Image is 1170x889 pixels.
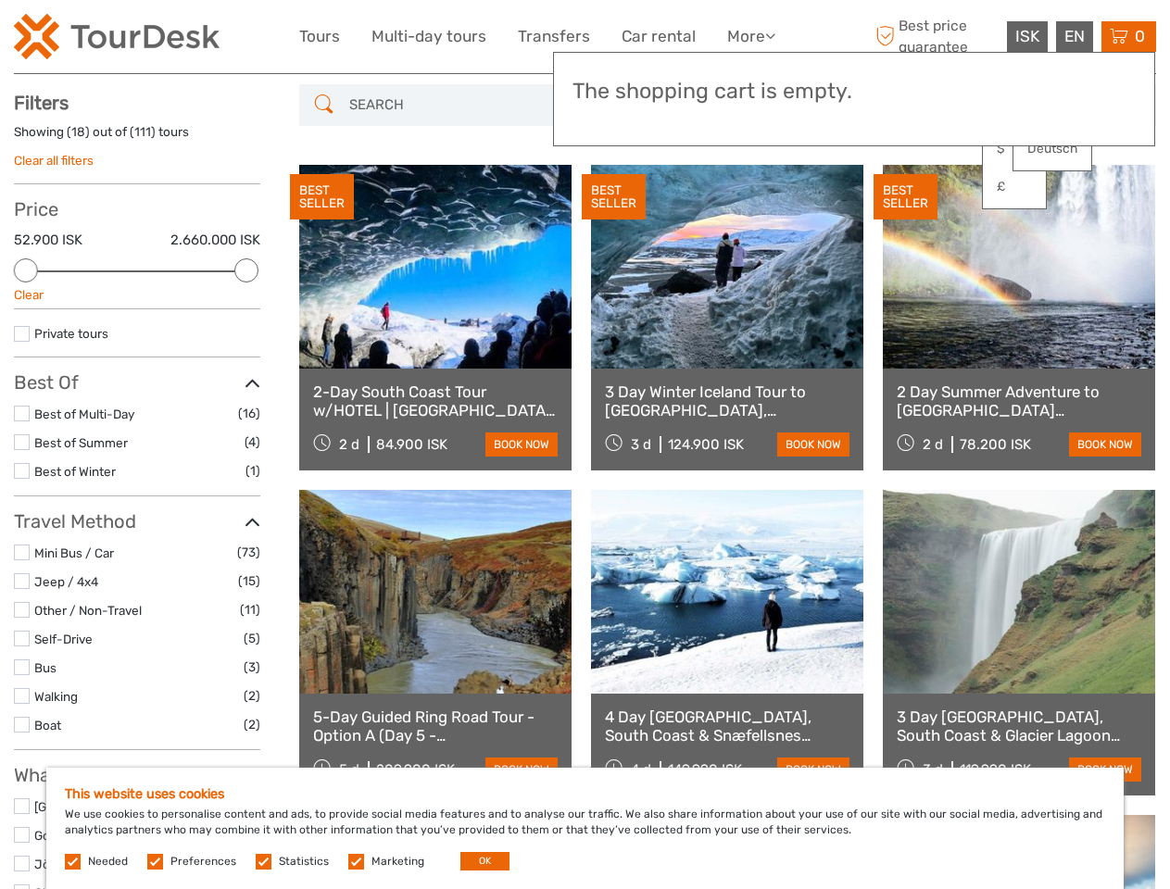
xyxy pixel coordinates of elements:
a: [GEOGRAPHIC_DATA] [34,799,160,814]
div: 209.900 ISK [376,761,455,778]
span: 2 d [923,436,943,453]
div: 124.900 ISK [668,436,744,453]
div: 149.990 ISK [668,761,742,778]
button: OK [460,852,510,870]
a: Multi-day tours [371,23,486,50]
a: 4 Day [GEOGRAPHIC_DATA], South Coast & Snæfellsnes Small-Group Tour [605,707,849,745]
a: Best of Summer [34,435,128,450]
h5: This website uses cookies [65,786,1105,802]
a: 2 Day Summer Adventure to [GEOGRAPHIC_DATA] [GEOGRAPHIC_DATA], Glacier Hiking, [GEOGRAPHIC_DATA],... [897,382,1141,420]
span: (4) [245,432,260,453]
label: Needed [88,854,128,870]
a: Best of Multi-Day [34,407,134,421]
h3: What do you want to see? [14,764,260,786]
div: 78.200 ISK [960,436,1031,453]
span: 2 d [339,436,359,453]
a: $ [983,132,1046,166]
a: Mini Bus / Car [34,545,114,560]
div: EN [1056,21,1093,52]
a: 3 Day [GEOGRAPHIC_DATA], South Coast & Glacier Lagoon Small-Group Tour [897,707,1141,745]
label: 2.660.000 ISK [170,231,260,250]
a: book now [777,432,849,457]
div: BEST SELLER [582,174,646,220]
div: 119.990 ISK [960,761,1031,778]
h3: The shopping cart is empty. [572,79,1136,105]
a: Jeep / 4x4 [34,574,98,589]
a: Jökulsárlón/[GEOGRAPHIC_DATA] [34,857,234,871]
span: (3) [244,657,260,678]
span: 5 d [339,761,359,778]
div: We use cookies to personalise content and ads, to provide social media features and to analyse ou... [46,768,1124,889]
label: Marketing [371,854,424,870]
a: Tours [299,23,340,50]
a: 5-Day Guided Ring Road Tour - Option A (Day 5 - [GEOGRAPHIC_DATA]) [313,707,558,745]
div: Clear [14,286,260,304]
div: BEST SELLER [290,174,354,220]
a: book now [1069,432,1141,457]
img: 120-15d4194f-c635-41b9-a512-a3cb382bfb57_logo_small.png [14,14,220,59]
h3: Travel Method [14,510,260,532]
span: (2) [244,714,260,735]
a: book now [777,758,849,782]
label: 111 [134,123,151,141]
span: 4 d [631,761,651,778]
a: book now [1069,758,1141,782]
span: (5) [244,628,260,649]
label: 18 [71,123,85,141]
input: SEARCH [342,89,562,121]
a: Bus [34,660,57,675]
span: (1) [245,460,260,482]
label: Preferences [170,854,236,870]
span: (2) [244,685,260,707]
span: 0 [1132,27,1148,45]
h3: Best Of [14,371,260,394]
a: Golden Circle [34,828,110,843]
a: £ [983,170,1046,204]
span: 3 d [631,436,651,453]
div: 84.900 ISK [376,436,447,453]
a: book now [485,432,558,457]
div: BEST SELLER [874,174,937,220]
label: 52.900 ISK [14,231,82,250]
span: (73) [237,542,260,563]
strong: Filters [14,92,69,114]
a: book now [485,758,558,782]
span: (16) [238,403,260,424]
span: 3 d [923,761,943,778]
h3: Price [14,198,260,220]
a: 2-Day South Coast Tour w/HOTEL | [GEOGRAPHIC_DATA], [GEOGRAPHIC_DATA], [GEOGRAPHIC_DATA] & Waterf... [313,382,558,420]
span: Best price guarantee [871,16,1002,56]
a: More [727,23,775,50]
a: Deutsch [1013,132,1091,166]
a: Self-Drive [34,632,93,646]
span: (15) [238,570,260,592]
a: Private tours [34,326,108,341]
a: Clear all filters [14,153,94,168]
a: Transfers [518,23,590,50]
a: Walking [34,689,78,704]
a: Best of Winter [34,464,116,479]
a: Other / Non-Travel [34,603,142,618]
a: 3 Day Winter Iceland Tour to [GEOGRAPHIC_DATA], [GEOGRAPHIC_DATA], [GEOGRAPHIC_DATA] and [GEOGRAP... [605,382,849,420]
div: Showing ( ) out of ( ) tours [14,123,260,152]
label: Statistics [279,854,329,870]
a: Car rental [622,23,696,50]
a: Boat [34,718,61,732]
span: (11) [240,599,260,620]
span: ISK [1015,27,1039,45]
